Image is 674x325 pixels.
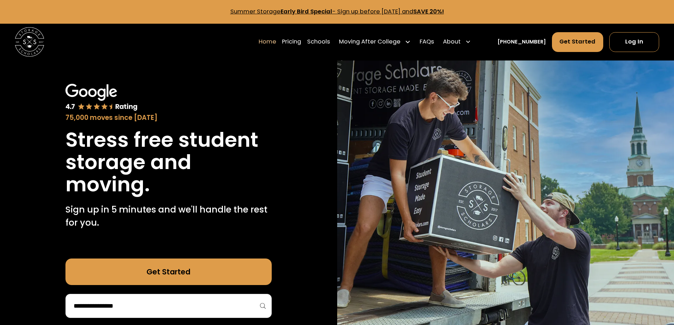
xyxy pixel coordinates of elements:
div: Moving After College [336,31,414,52]
a: Summer StorageEarly Bird Special- Sign up before [DATE] andSAVE 20%! [230,7,444,16]
h1: Stress free student storage and moving. [65,129,272,196]
strong: Early Bird Special [281,7,332,16]
strong: SAVE 20%! [413,7,444,16]
img: Google 4.7 star rating [65,84,138,111]
a: Schools [307,31,330,52]
img: Storage Scholars main logo [15,27,44,57]
a: FAQs [420,31,434,52]
div: 75,000 moves since [DATE] [65,113,272,123]
a: [PHONE_NUMBER] [497,38,546,46]
a: Log In [609,32,659,52]
p: Sign up in 5 minutes and we'll handle the rest for you. [65,203,272,230]
div: About [443,37,461,46]
a: Home [259,31,276,52]
div: Moving After College [339,37,401,46]
a: Get Started [65,259,272,285]
a: Pricing [282,31,301,52]
div: About [440,31,474,52]
a: Get Started [552,32,604,52]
